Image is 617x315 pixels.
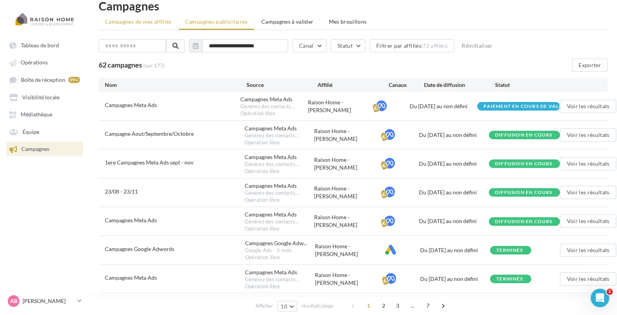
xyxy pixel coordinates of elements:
[245,276,299,283] span: Générez des contacts...
[21,76,65,83] span: Boîte de réception
[261,18,314,26] span: Campagnes à valider
[245,247,315,254] div: Google Ads - 3 mois
[572,59,608,72] button: Exporter
[245,139,315,146] div: Opération libre
[245,197,315,204] div: Opération libre
[495,190,553,195] div: Diffusion en cours
[410,102,477,110] div: Du [DATE] au non défini
[245,283,315,290] div: Opération libre
[560,100,616,113] button: Voir les résultats
[245,168,315,175] div: Opération libre
[318,81,389,89] div: Affilié
[314,213,384,229] div: Raison Home - [PERSON_NAME]
[105,246,174,252] span: Campagnes Google Adwords
[245,254,315,261] div: Opération libre
[255,302,273,310] span: Afficher
[560,215,616,228] button: Voir les résultats
[10,297,17,305] span: AB
[420,275,490,283] div: Du [DATE] au non défini
[68,77,80,83] div: 99+
[314,127,384,143] div: Raison Home - [PERSON_NAME]
[245,161,299,168] span: Générez des contacts...
[377,299,390,312] span: 2
[245,190,299,197] span: Générez des contacts...
[5,73,85,87] a: Boîte de réception 99+
[245,132,299,139] span: Générez des contacts...
[99,61,142,69] span: 62 campagnes
[362,299,375,312] span: 1
[277,301,297,312] button: 10
[424,81,495,89] div: Date de diffusion
[407,299,419,312] span: ...
[495,219,553,224] div: Diffusion en cours
[105,81,247,89] div: Nom
[247,81,318,89] div: Source
[240,95,292,103] div: Campagnes Meta Ads
[459,41,496,50] button: Réinitialiser
[391,299,404,312] span: 3
[5,90,85,104] a: Visibilité locale
[560,157,616,170] button: Voir les résultats
[315,242,385,258] div: Raison Home - [PERSON_NAME]
[5,55,85,69] a: Opérations
[105,274,157,281] span: Campagnes Meta Ads
[495,81,566,89] div: Statut
[331,39,365,52] button: Statut
[483,104,566,109] span: Paiement en cours de vali...
[245,218,299,225] span: Générez des contacts...
[105,102,157,108] span: Campagnes Meta Ads
[245,239,307,247] span: Campagnes Google Adw...
[370,39,454,52] button: Filtrer par affiliés(72 affiliés)
[389,81,424,89] div: Canaux
[245,268,297,276] div: Campagnes Meta Ads
[560,272,616,286] button: Voir les résultats
[5,142,85,156] a: Campagnes
[105,188,138,195] span: 23/08 - 23/11
[281,303,287,310] span: 10
[422,299,434,312] span: 7
[496,277,523,282] div: terminée
[143,62,165,69] span: (sur 177)
[21,146,49,152] span: Campagnes
[292,39,327,52] button: Canal
[21,59,48,66] span: Opérations
[245,182,297,190] div: Campagnes Meta Ads
[301,302,334,310] span: résultats/page
[495,133,553,138] div: Diffusion en cours
[245,153,297,161] div: Campagnes Meta Ads
[6,294,83,308] a: AB [PERSON_NAME]
[308,99,375,114] div: Raison Home - [PERSON_NAME]
[5,38,85,52] a: Tableau de bord
[560,186,616,199] button: Voir les résultats
[21,111,52,118] span: Médiathèque
[419,131,489,139] div: Du [DATE] au non défini
[5,125,85,138] a: Équipe
[245,225,315,232] div: Opération libre
[22,94,59,100] span: Visibilité locale
[419,160,489,168] div: Du [DATE] au non défini
[245,125,297,132] div: Campagnes Meta Ads
[315,271,385,287] div: Raison Home - [PERSON_NAME]
[240,110,308,117] div: Opération libre
[245,211,297,218] div: Campagnes Meta Ads
[607,289,613,295] span: 1
[419,217,489,225] div: Du [DATE] au non défini
[591,289,609,307] iframe: Intercom live chat
[328,18,367,25] span: Mes brouillons
[420,246,490,254] div: Du [DATE] au non défini
[105,159,193,166] span: 1ere Campagnes Meta Ads sept - nov
[5,107,85,121] a: Médiathèque
[105,130,194,137] span: Campagne Aout/Septembre/Octobre
[314,156,384,171] div: Raison Home - [PERSON_NAME]
[495,161,553,166] div: Diffusion en cours
[496,248,523,253] div: terminée
[314,185,384,200] div: Raison Home - [PERSON_NAME]
[419,189,489,196] div: Du [DATE] au non défini
[21,42,59,48] span: Tableau de bord
[105,217,157,223] span: Campagnes Meta Ads
[23,128,39,135] span: Équipe
[560,128,616,142] button: Voir les résultats
[23,297,74,305] p: [PERSON_NAME]
[240,103,295,110] span: Générez des contacts...
[560,244,616,257] button: Voir les résultats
